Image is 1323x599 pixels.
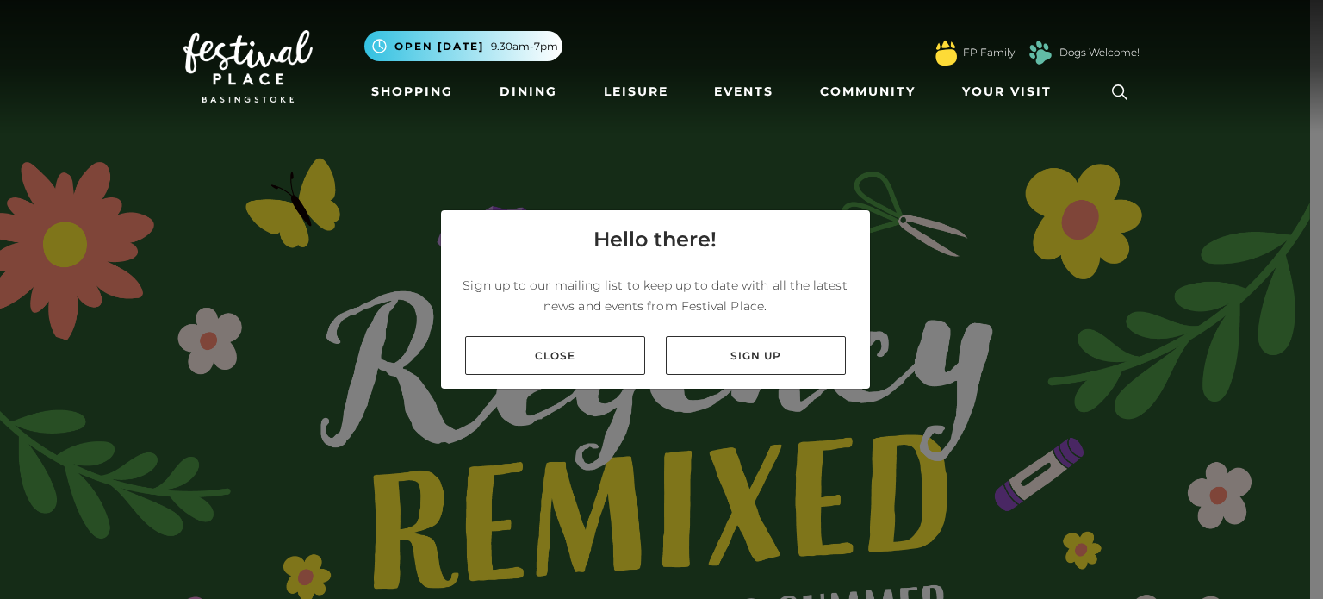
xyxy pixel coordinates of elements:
a: Sign up [666,336,846,375]
a: Events [707,76,780,108]
span: Your Visit [962,83,1052,101]
a: Shopping [364,76,460,108]
a: Community [813,76,922,108]
p: Sign up to our mailing list to keep up to date with all the latest news and events from Festival ... [455,275,856,316]
button: Open [DATE] 9.30am-7pm [364,31,562,61]
a: Your Visit [955,76,1067,108]
a: FP Family [963,45,1015,60]
a: Close [465,336,645,375]
h4: Hello there! [593,224,717,255]
a: Leisure [597,76,675,108]
a: Dining [493,76,564,108]
a: Dogs Welcome! [1059,45,1140,60]
img: Festival Place Logo [183,30,313,103]
span: 9.30am-7pm [491,39,558,54]
span: Open [DATE] [394,39,484,54]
